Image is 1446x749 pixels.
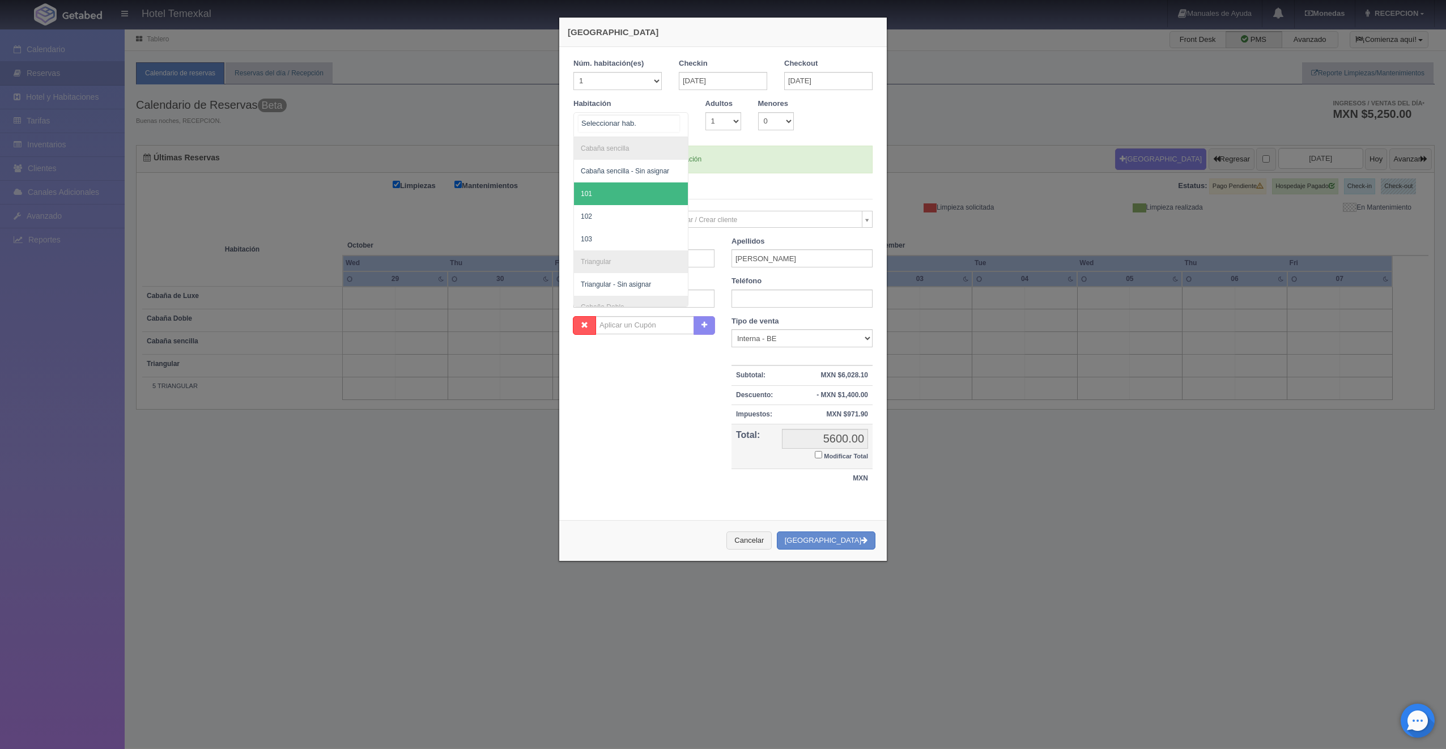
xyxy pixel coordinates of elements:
span: Seleccionar / Crear cliente [658,211,858,228]
th: Impuestos: [731,405,777,424]
span: 102 [581,212,592,220]
small: Modificar Total [824,453,868,459]
th: Descuento: [731,385,777,405]
label: Núm. habitación(es) [573,58,644,69]
label: Checkin [679,58,708,69]
input: DD-MM-AAAA [679,72,767,90]
span: Cabaña sencilla - Sin asignar [581,167,669,175]
label: Habitación [573,99,611,109]
strong: MXN $971.90 [827,410,868,418]
span: Triangular - Sin asignar [581,280,651,288]
label: Cliente [565,211,644,222]
strong: MXN $6,028.10 [821,371,868,379]
div: Si hay disponibilidad en esta habitación [573,146,873,173]
label: Tipo de venta [731,316,779,327]
label: Checkout [784,58,818,69]
label: Apellidos [731,236,765,247]
th: Subtotal: [731,365,777,385]
button: [GEOGRAPHIC_DATA] [777,531,875,550]
input: Modificar Total [815,451,822,458]
span: 101 [581,190,592,198]
strong: - MXN $1,400.00 [816,391,868,399]
input: DD-MM-AAAA [784,72,873,90]
legend: Datos del Cliente [573,182,873,199]
label: Menores [758,99,788,109]
label: Teléfono [731,276,762,287]
button: Cancelar [726,531,772,550]
input: Aplicar un Cupón [596,316,694,334]
strong: MXN [853,474,868,482]
th: Total: [731,424,777,469]
span: 103 [581,235,592,243]
input: Seleccionar hab. [579,115,679,132]
a: Seleccionar / Crear cliente [653,211,873,228]
h4: [GEOGRAPHIC_DATA] [568,26,878,38]
label: Adultos [705,99,733,109]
